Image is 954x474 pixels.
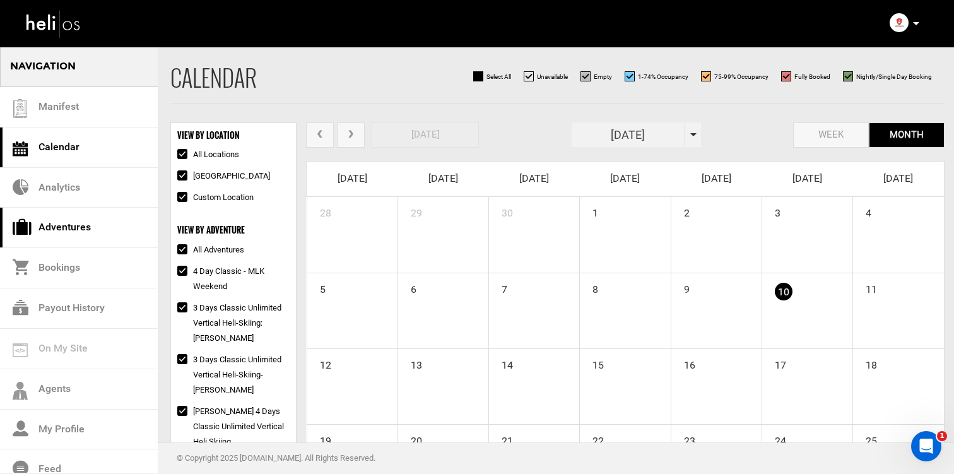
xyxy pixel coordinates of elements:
span: 2 [671,197,691,222]
img: heli-logo [25,7,82,40]
label: [PERSON_NAME] 4 Days Classic Unlimited Vertical Heli Skiing [177,404,290,449]
img: guest-list.svg [11,99,30,118]
label: 3 Days Classic Unlimited Vertical Heli-Skiing- [PERSON_NAME] [177,352,290,398]
span: [DATE] [792,172,822,184]
label: 4 Day Classic - MLK Weekend [177,264,290,294]
iframe: Intercom live chat [911,431,941,461]
span: 19 [307,425,333,450]
span: 10 [775,283,792,300]
img: agents-icon.svg [13,382,28,400]
label: Custom Location [177,190,254,205]
label: Unavailable [524,71,568,81]
span: [DATE] [883,172,913,184]
span: 11 [853,273,878,299]
img: calendar.svg [13,141,28,157]
button: next [337,122,365,148]
span: 16 [671,349,697,374]
span: 30 [489,197,514,222]
span: 5 [307,273,327,299]
button: week [793,122,869,148]
span: [DATE] [702,172,731,184]
span: 23 [671,425,697,450]
span: 17 [762,349,787,374]
span: [DATE] [338,172,367,184]
div: VIEW BY LOCATION [177,129,290,141]
button: prev [306,122,334,148]
label: All Adventures [177,242,244,258]
span: 20 [398,425,423,450]
span: 25 [853,425,878,450]
img: img_9251f6c852f2d69a6fdc2f2f53e7d310.png [890,13,909,32]
label: Empty [580,71,612,81]
span: 18 [853,349,878,374]
span: 1 [580,197,599,222]
span: 22 [580,425,605,450]
span: 28 [307,197,333,222]
label: [GEOGRAPHIC_DATA] [177,169,270,184]
button: [DATE] [372,122,479,148]
span: 3 [762,197,782,222]
span: 15 [580,349,605,374]
span: [DATE] [610,172,640,184]
img: on_my_site.svg [13,343,28,357]
span: 7 [489,273,509,299]
label: Select All [473,71,511,81]
span: 9 [671,273,691,299]
span: 6 [398,273,418,299]
span: 12 [307,349,333,374]
label: 3 Days Classic Unlimited Vertical Heli-Skiing: [PERSON_NAME] [177,300,290,346]
span: 21 [489,425,514,450]
label: All Locations [177,147,239,162]
button: month [869,122,945,148]
span: 24 [762,425,787,450]
span: 8 [580,273,599,299]
label: Fully Booked [781,71,830,81]
label: 75-99% Occupancy [701,71,768,81]
span: [DATE] [428,172,458,184]
span: 1 [937,431,947,441]
span: 13 [398,349,423,374]
span: [DATE] [519,172,549,184]
span: 4 [853,197,873,222]
label: 1-74% Occupancy [625,71,688,81]
div: VIEW BY ADVENTURE [177,224,290,236]
span: 14 [489,349,514,374]
span: 29 [398,197,423,222]
h2: Calendar [170,65,257,90]
label: Nightly/Single Day Booking [843,71,932,81]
